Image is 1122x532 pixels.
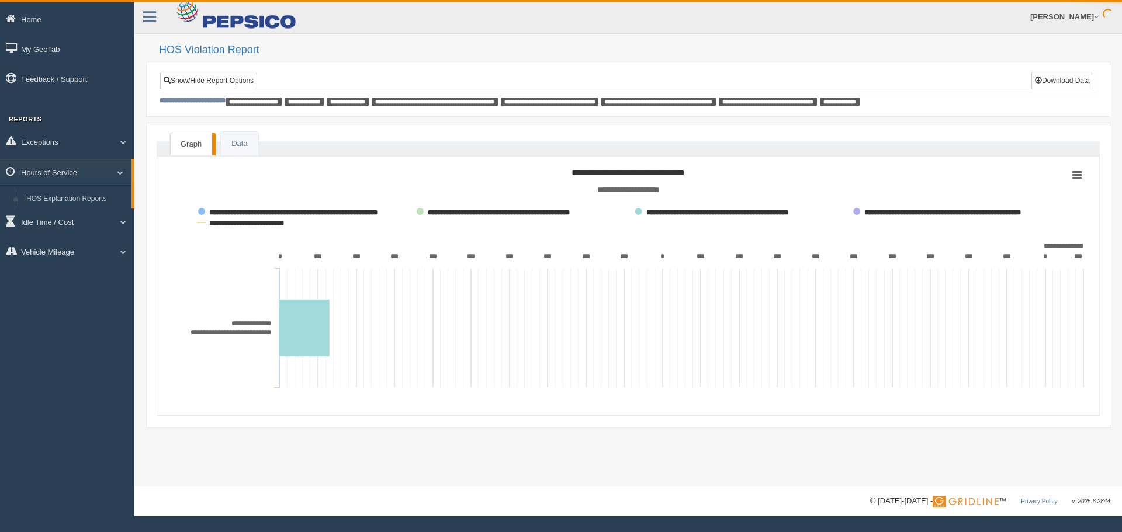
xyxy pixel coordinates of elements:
[1031,72,1093,89] button: Download Data
[870,495,1110,507] div: © [DATE]-[DATE] - ™
[170,133,212,156] a: Graph
[221,132,258,156] a: Data
[160,72,257,89] a: Show/Hide Report Options
[21,189,131,210] a: HOS Explanation Reports
[1021,498,1057,505] a: Privacy Policy
[933,496,999,507] img: Gridline
[1072,498,1110,505] span: v. 2025.6.2844
[159,44,1110,56] h2: HOS Violation Report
